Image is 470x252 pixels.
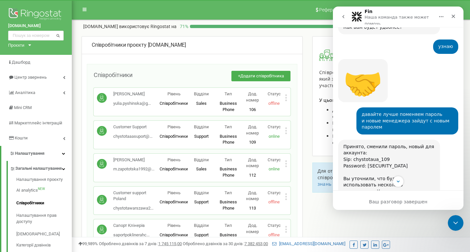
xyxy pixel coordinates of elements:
[242,172,263,179] p: 112
[318,168,410,181] span: Для отримання інструкції з управління співробітниками проєкту перейдіть до
[119,24,177,29] span: використовує Ringostat на
[83,23,177,30] p: [DOMAIN_NAME]
[158,241,182,246] u: 1 745 115,00
[167,190,180,195] span: Рівень
[10,156,102,214] div: Password: [SECURITY_DATA] Вы уточнили, что будут использовать несколько менеджеров. Как уточняли ...
[194,190,209,195] span: Відділи
[113,232,149,237] span: saportpoklinerahc...
[332,120,417,133] span: Керувати SIP акаунтами і номерами кожного співробітника;
[160,134,188,139] span: Співробітники
[14,120,62,125] span: Маркетплейс інтеграцій
[12,60,30,65] span: Дашборд
[113,157,154,163] p: [PERSON_NAME]
[246,124,259,135] span: Дод. номер
[246,157,259,168] span: Дод. номер
[269,134,280,139] span: online
[231,71,290,82] button: +Додати співробітника
[225,190,232,195] span: Тип
[16,177,72,184] a: Налаштування проєкту
[244,241,268,246] u: 7 382 453,00
[242,107,263,113] p: 106
[272,241,345,246] a: [EMAIL_ADDRESS][DOMAIN_NAME]
[268,190,281,195] span: Статус
[160,101,188,106] span: Співробітники
[160,166,188,171] span: Співробітники
[92,41,292,49] div: [DOMAIN_NAME]
[10,161,72,174] a: Загальні налаштування
[167,223,180,228] span: Рівень
[10,137,102,156] div: Принято, сменили пароль, новый для аккаунта: Sip: chystotaua_109
[220,232,237,244] span: Business Phone
[196,101,207,106] span: Sales
[16,209,72,228] a: Налаштування прав доступу
[319,97,406,103] span: У цьому розділі у вас є можливість:
[246,190,259,201] span: Дод. номер
[92,42,147,48] span: Співробітники проєкту
[332,107,410,119] span: Додавати, редагувати і видаляти співробітників проєкту;
[318,174,419,187] a: бази знань
[268,91,281,96] span: Статус
[220,101,237,112] span: Business Phone
[268,232,280,237] span: offline
[78,241,98,246] span: 99,989%
[16,241,72,248] a: Категорії дзвінків
[225,91,232,96] span: Тип
[60,169,71,181] button: Scroll to bottom
[194,124,209,129] span: Відділи
[269,166,280,171] span: online
[220,166,237,178] span: Business Phone
[194,232,209,237] span: Support
[8,31,64,40] input: Пошук за номером
[196,166,207,171] span: Sales
[167,91,180,96] span: Рівень
[225,124,232,129] span: Тип
[220,199,237,211] span: Business Phone
[167,157,180,162] span: Рівень
[15,90,35,95] span: Аналiтика
[268,157,281,162] span: Статус
[319,7,368,12] span: Реферальна програма
[194,91,209,96] span: Відділи
[194,157,209,162] span: Відділи
[220,134,237,145] span: Business Phone
[177,23,190,30] p: 71 %
[8,7,64,23] img: Ringostat logo
[225,223,232,228] span: Тип
[8,42,24,48] div: Проєкти
[194,134,209,139] span: Support
[14,105,32,110] span: Mini CRM
[268,199,280,204] span: offline
[113,206,153,211] span: chystotawarszawa2...
[5,133,125,223] div: Volodymyr говорит…
[160,232,188,237] span: Співробітники
[8,23,64,29] a: [DOMAIN_NAME]
[113,223,149,229] p: Сапорт Клінерів
[113,190,160,202] p: Customer support Poland
[268,124,281,129] span: Статус
[246,223,259,234] span: Дод. номер
[240,73,284,78] span: Додати співробітника
[167,124,180,129] span: Рівень
[113,134,152,139] span: chystotaaasuport@...
[194,199,209,204] span: Support
[113,101,151,106] span: yulia.pyshinska@g...
[225,157,232,162] span: Тип
[160,199,188,204] span: Співробітники
[242,205,263,212] p: 113
[113,166,154,171] span: m.zapototska1992@...
[113,91,151,97] p: [PERSON_NAME]
[99,241,182,246] span: Оброблено дзвінків за 7 днів :
[16,184,72,197] a: AI analyticsNEW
